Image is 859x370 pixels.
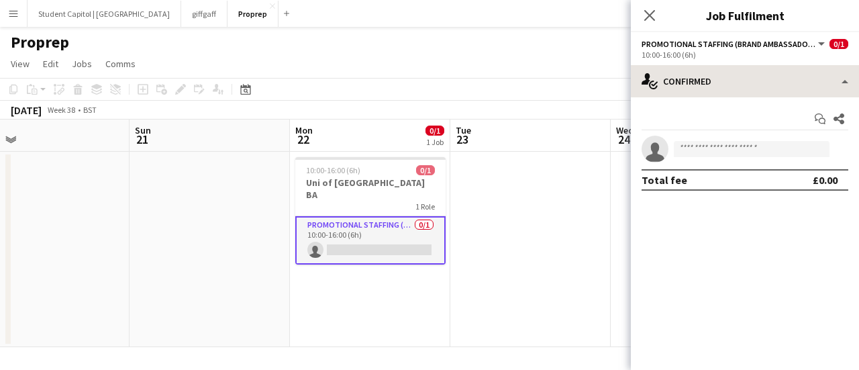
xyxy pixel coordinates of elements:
[100,55,141,73] a: Comms
[416,165,435,175] span: 0/1
[813,173,838,187] div: £0.00
[11,103,42,117] div: [DATE]
[295,177,446,201] h3: Uni of [GEOGRAPHIC_DATA] BA
[11,58,30,70] span: View
[181,1,228,27] button: giffgaff
[425,126,444,136] span: 0/1
[631,65,859,97] div: Confirmed
[293,132,313,147] span: 22
[135,124,151,136] span: Sun
[228,1,279,27] button: Proprep
[306,165,360,175] span: 10:00-16:00 (6h)
[614,132,634,147] span: 24
[616,124,634,136] span: Wed
[426,137,444,147] div: 1 Job
[829,39,848,49] span: 0/1
[295,124,313,136] span: Mon
[295,157,446,265] app-job-card: 10:00-16:00 (6h)0/1Uni of [GEOGRAPHIC_DATA] BA1 RolePromotional Staffing (Brand Ambassadors)0/110...
[295,216,446,265] app-card-role: Promotional Staffing (Brand Ambassadors)0/110:00-16:00 (6h)
[66,55,97,73] a: Jobs
[5,55,35,73] a: View
[631,7,859,24] h3: Job Fulfilment
[133,132,151,147] span: 21
[83,105,97,115] div: BST
[642,50,848,60] div: 10:00-16:00 (6h)
[11,32,69,52] h1: Proprep
[456,124,471,136] span: Tue
[105,58,136,70] span: Comms
[642,39,816,49] span: Promotional Staffing (Brand Ambassadors)
[43,58,58,70] span: Edit
[38,55,64,73] a: Edit
[72,58,92,70] span: Jobs
[415,201,435,212] span: 1 Role
[454,132,471,147] span: 23
[642,173,687,187] div: Total fee
[642,39,827,49] button: Promotional Staffing (Brand Ambassadors)
[28,1,181,27] button: Student Capitol | [GEOGRAPHIC_DATA]
[44,105,78,115] span: Week 38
